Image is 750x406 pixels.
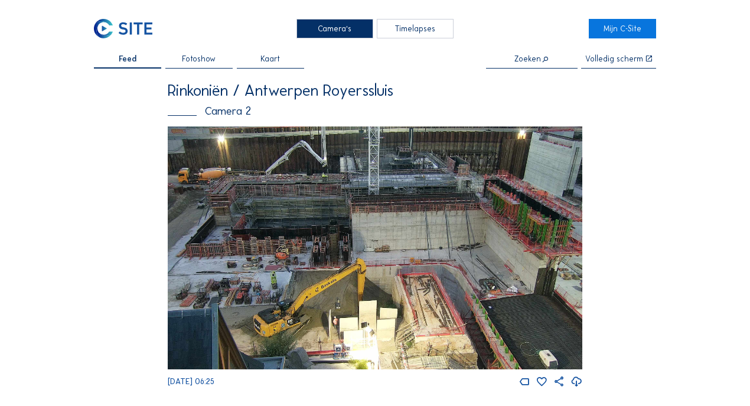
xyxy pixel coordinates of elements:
[589,19,656,38] a: Mijn C-Site
[168,126,582,370] img: Image
[94,19,161,38] a: C-SITE Logo
[94,19,153,38] img: C-SITE Logo
[168,376,214,386] span: [DATE] 06:25
[377,19,454,38] div: Timelapses
[119,55,136,63] span: Feed
[168,83,582,99] div: Rinkoniën / Antwerpen Royerssluis
[260,55,280,63] span: Kaart
[296,19,373,38] div: Camera's
[182,55,216,63] span: Fotoshow
[168,106,582,117] div: Camera 2
[585,55,643,63] div: Volledig scherm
